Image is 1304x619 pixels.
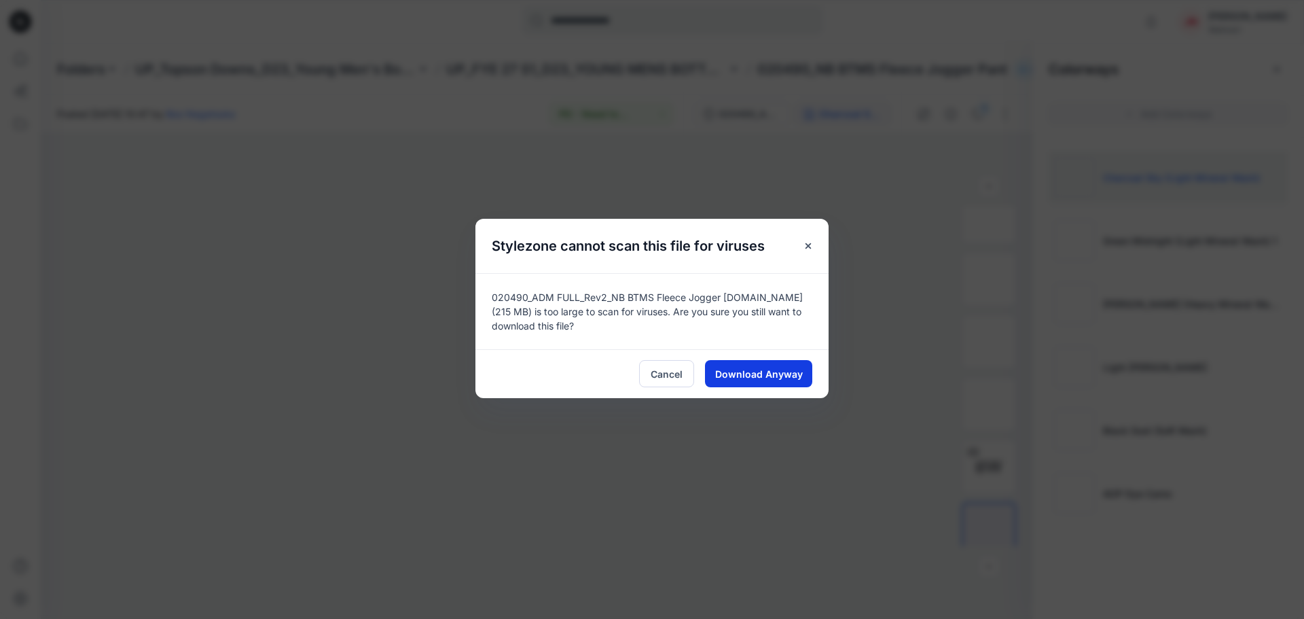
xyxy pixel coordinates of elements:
button: Cancel [639,360,694,387]
span: Download Anyway [715,367,803,381]
span: Cancel [651,367,683,381]
div: 020490_ADM FULL_Rev2_NB BTMS Fleece Jogger [DOMAIN_NAME] (215 MB) is too large to scan for viruse... [475,273,829,349]
button: Download Anyway [705,360,812,387]
h5: Stylezone cannot scan this file for viruses [475,219,781,273]
button: Close [796,234,820,258]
